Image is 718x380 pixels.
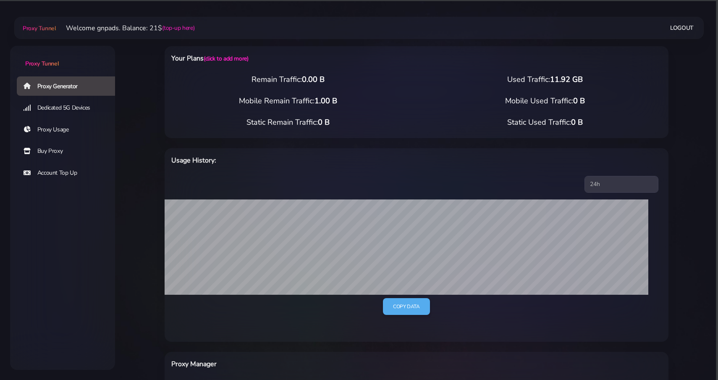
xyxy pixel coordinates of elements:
a: Proxy Usage [17,120,122,139]
h6: Usage History: [171,155,453,166]
a: (click to add more) [204,55,248,63]
a: Account Top Up [17,163,122,183]
div: Used Traffic: [417,74,673,85]
div: Remain Traffic: [160,74,417,85]
li: Welcome gnpads. Balance: 21$ [56,23,194,33]
iframe: Webchat Widget [670,332,708,370]
h6: Your Plans [171,53,453,64]
a: Copy data [383,298,430,315]
span: 0 B [318,117,330,127]
div: Static Remain Traffic: [160,117,417,128]
a: Proxy Generator [17,76,122,96]
span: Proxy Tunnel [25,60,59,68]
a: Buy Proxy [17,142,122,161]
div: Mobile Used Traffic: [417,95,673,107]
span: 0 B [573,96,585,106]
span: Proxy Tunnel [23,24,56,32]
a: Proxy Tunnel [21,21,56,35]
div: Static Used Traffic: [417,117,673,128]
a: (top-up here) [162,24,194,32]
span: 11.92 GB [550,74,583,84]
span: 0 B [571,117,583,127]
a: Proxy Tunnel [10,46,115,68]
span: 0.00 B [302,74,325,84]
a: Dedicated 5G Devices [17,98,122,118]
a: Logout [670,20,694,36]
h6: Proxy Manager [171,359,453,370]
span: 1.00 B [314,96,337,106]
div: Mobile Remain Traffic: [160,95,417,107]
